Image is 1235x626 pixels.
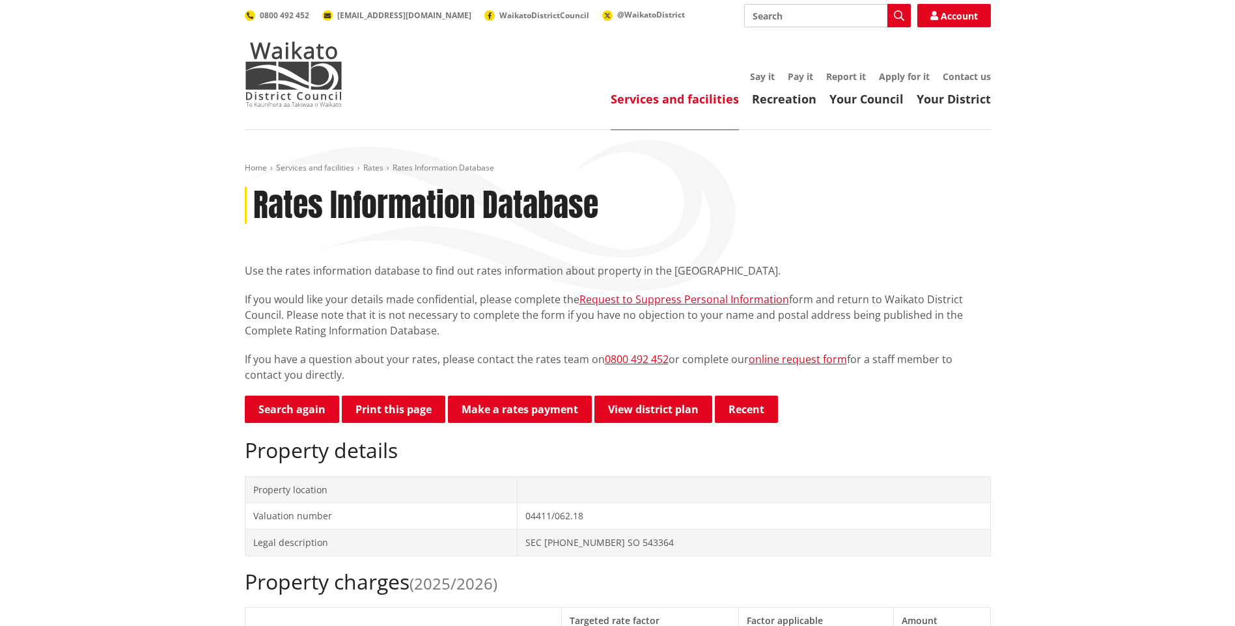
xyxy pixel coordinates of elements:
span: WaikatoDistrictCouncil [499,10,589,21]
td: Property location [245,476,518,503]
td: Legal description [245,529,518,556]
p: If you have a question about your rates, please contact the rates team on or complete our for a s... [245,351,991,383]
h2: Property charges [245,569,991,594]
a: Home [245,162,267,173]
span: (2025/2026) [409,573,497,594]
a: @WaikatoDistrict [602,9,685,20]
a: Say it [750,70,775,83]
p: Use the rates information database to find out rates information about property in the [GEOGRAPHI... [245,263,991,279]
td: Valuation number [245,503,518,530]
a: Rates [363,162,383,173]
img: Waikato District Council - Te Kaunihera aa Takiwaa o Waikato [245,42,342,107]
span: @WaikatoDistrict [617,9,685,20]
a: online request form [749,352,847,366]
a: Contact us [943,70,991,83]
a: Pay it [788,70,813,83]
a: Account [917,4,991,27]
a: WaikatoDistrictCouncil [484,10,589,21]
a: Make a rates payment [448,396,592,423]
a: Apply for it [879,70,930,83]
td: SEC [PHONE_NUMBER] SO 543364 [518,529,990,556]
span: [EMAIL_ADDRESS][DOMAIN_NAME] [337,10,471,21]
p: If you would like your details made confidential, please complete the form and return to Waikato ... [245,292,991,338]
a: 0800 492 452 [245,10,309,21]
a: Your District [917,91,991,107]
nav: breadcrumb [245,163,991,174]
h2: Property details [245,438,991,463]
a: View district plan [594,396,712,423]
a: 0800 492 452 [605,352,669,366]
a: Your Council [829,91,904,107]
h1: Rates Information Database [253,187,598,225]
a: Recreation [752,91,816,107]
a: Request to Suppress Personal Information [579,292,789,306]
span: Rates Information Database [393,162,494,173]
a: Report it [826,70,866,83]
td: 04411/062.18 [518,503,990,530]
span: 0800 492 452 [260,10,309,21]
button: Recent [715,396,778,423]
a: Services and facilities [276,162,354,173]
a: Search again [245,396,339,423]
a: [EMAIL_ADDRESS][DOMAIN_NAME] [322,10,471,21]
input: Search input [744,4,911,27]
button: Print this page [342,396,445,423]
a: Services and facilities [611,91,739,107]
